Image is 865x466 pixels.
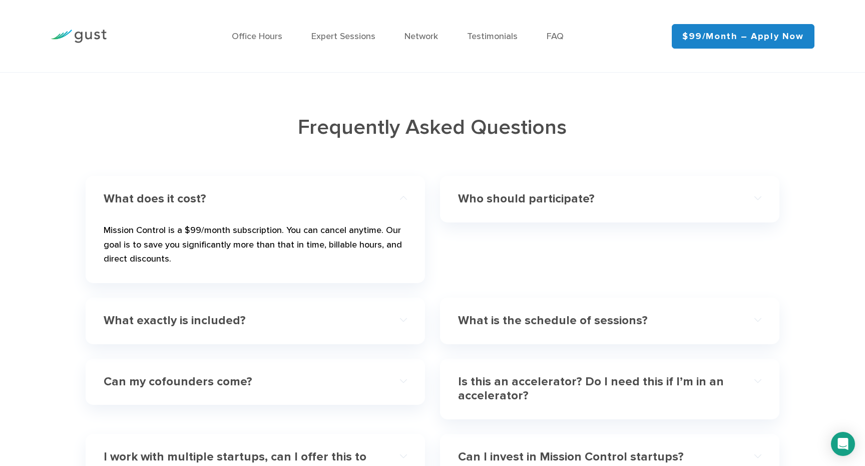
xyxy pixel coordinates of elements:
[547,31,564,42] a: FAQ
[232,31,282,42] a: Office Hours
[467,31,518,42] a: Testimonials
[51,30,107,43] img: Gust Logo
[104,314,377,328] h4: What exactly is included?
[104,375,377,389] h4: Can my cofounders come?
[458,314,731,328] h4: What is the schedule of sessions?
[672,24,814,49] a: $99/month – Apply Now
[104,223,407,271] p: Mission Control is a $99/month subscription. You can cancel anytime. Our goal is to save you sign...
[458,375,731,404] h4: Is this an accelerator? Do I need this if I’m in an accelerator?
[311,31,375,42] a: Expert Sessions
[104,192,377,206] h4: What does it cost?
[831,432,855,456] div: Open Intercom Messenger
[458,450,731,464] h4: Can I invest in Mission Control startups?
[404,31,438,42] a: Network
[458,192,731,206] h4: Who should participate?
[86,114,780,142] h2: Frequently Asked Questions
